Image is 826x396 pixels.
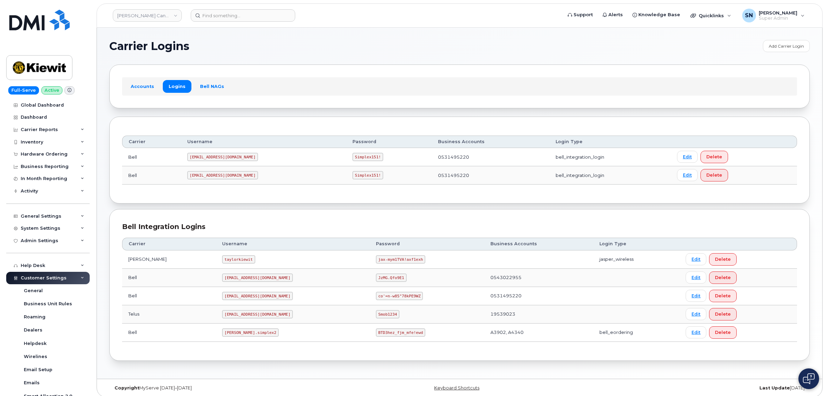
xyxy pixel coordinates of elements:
[376,255,425,264] code: jax-mym1TVA!axf1exh
[763,40,810,52] a: Add Carrier Login
[715,311,731,317] span: Delete
[346,136,432,148] th: Password
[686,326,706,338] a: Edit
[432,136,549,148] th: Business Accounts
[352,171,383,179] code: Simplex151!
[122,166,181,185] td: Bell
[484,324,594,342] td: A3902, A4340
[593,238,679,250] th: Login Type
[715,274,731,281] span: Delete
[122,148,181,166] td: Bell
[122,287,216,305] td: Bell
[222,328,279,337] code: [PERSON_NAME].simplex2
[222,274,293,282] code: [EMAIL_ADDRESS][DOMAIN_NAME]
[484,287,594,305] td: 0531495220
[122,136,181,148] th: Carrier
[122,324,216,342] td: Bell
[370,238,484,250] th: Password
[376,274,407,282] code: JzMG.Qfo9E1
[122,250,216,269] td: [PERSON_NAME]
[677,169,698,181] a: Edit
[709,253,737,266] button: Delete
[709,308,737,320] button: Delete
[222,310,293,318] code: [EMAIL_ADDRESS][DOMAIN_NAME]
[432,166,549,185] td: 0531495220
[216,238,370,250] th: Username
[122,222,797,232] div: Bell Integration Logins
[549,166,671,185] td: bell_integration_login
[593,324,679,342] td: bell_eordering
[549,148,671,166] td: bell_integration_login
[759,385,790,390] strong: Last Update
[109,41,189,51] span: Carrier Logins
[709,290,737,302] button: Delete
[686,253,706,265] a: Edit
[432,148,549,166] td: 0531495220
[376,328,425,337] code: BTD3hez_fjm_mfe!ewd
[549,136,671,148] th: Login Type
[593,250,679,269] td: jasper_wireless
[122,269,216,287] td: Bell
[686,308,706,320] a: Edit
[484,238,594,250] th: Business Accounts
[715,256,731,263] span: Delete
[352,153,383,161] code: Simplex151!
[706,154,722,160] span: Delete
[484,305,594,324] td: 19539023
[115,385,139,390] strong: Copyright
[706,172,722,178] span: Delete
[484,269,594,287] td: 0543022955
[163,80,191,92] a: Logins
[700,151,728,163] button: Delete
[576,385,810,391] div: [DATE]
[122,305,216,324] td: Telus
[122,238,216,250] th: Carrier
[803,373,815,384] img: Open chat
[109,385,343,391] div: MyServe [DATE]–[DATE]
[125,80,160,92] a: Accounts
[376,292,423,300] code: co'=n-w85"78kPE9WZ
[715,293,731,299] span: Delete
[434,385,479,390] a: Keyboard Shortcuts
[181,136,346,148] th: Username
[686,290,706,302] a: Edit
[709,271,737,284] button: Delete
[376,310,399,318] code: Smob1234
[677,151,698,163] a: Edit
[709,326,737,339] button: Delete
[715,329,731,336] span: Delete
[222,255,255,264] code: taylorkiewit
[700,169,728,181] button: Delete
[194,80,230,92] a: Bell NAGs
[686,271,706,284] a: Edit
[187,171,258,179] code: [EMAIL_ADDRESS][DOMAIN_NAME]
[222,292,293,300] code: [EMAIL_ADDRESS][DOMAIN_NAME]
[187,153,258,161] code: [EMAIL_ADDRESS][DOMAIN_NAME]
